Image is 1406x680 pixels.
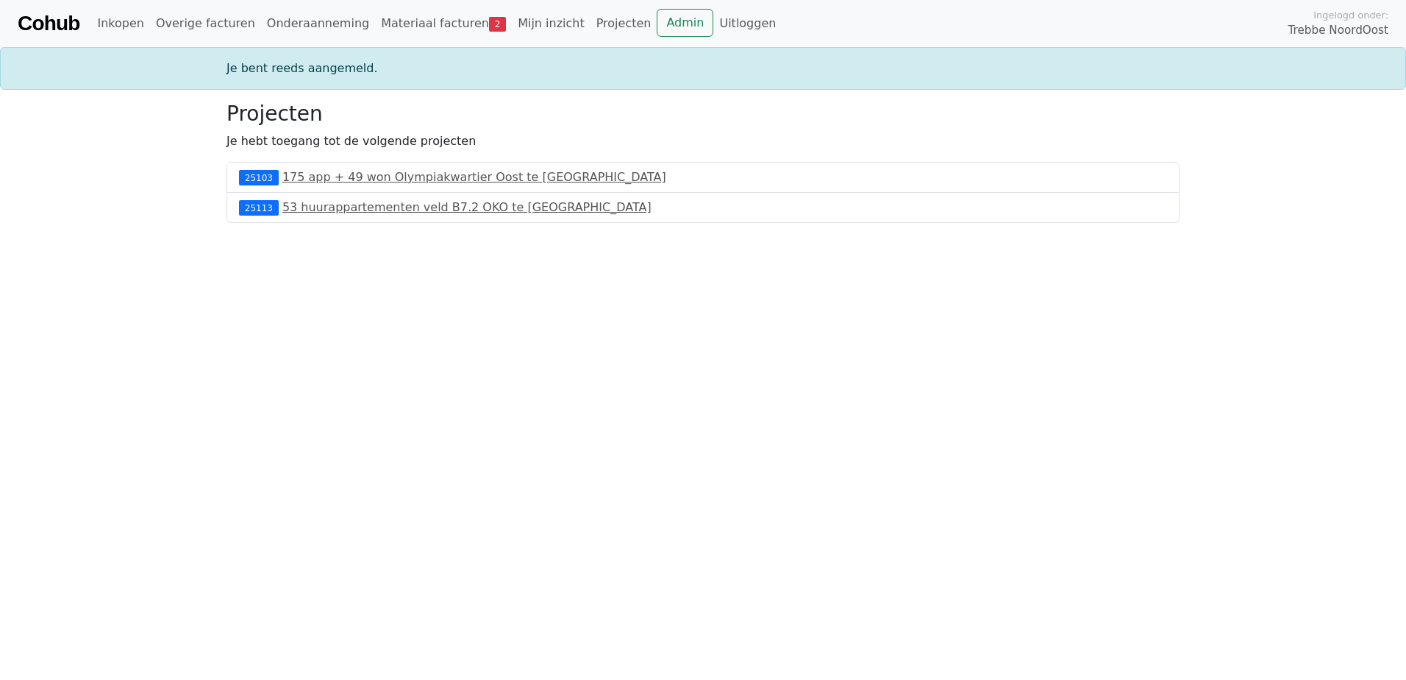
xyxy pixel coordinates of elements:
a: 175 app + 49 won Olympiakwartier Oost te [GEOGRAPHIC_DATA] [282,170,666,184]
p: Je hebt toegang tot de volgende projecten [226,132,1180,150]
a: Inkopen [91,9,149,38]
a: Overige facturen [150,9,261,38]
a: Mijn inzicht [512,9,590,38]
span: 2 [489,17,506,32]
div: 25103 [239,170,279,185]
a: Cohub [18,6,79,41]
span: Trebbe NoordOost [1288,22,1388,39]
div: Je bent reeds aangemeld. [218,60,1188,77]
a: Onderaanneming [261,9,375,38]
a: 53 huurappartementen veld B7.2 OKO te [GEOGRAPHIC_DATA] [282,200,652,214]
a: Materiaal facturen2 [375,9,512,38]
a: Admin [657,9,713,37]
h3: Projecten [226,102,1180,127]
a: Uitloggen [713,9,782,38]
div: 25113 [239,200,279,215]
a: Projecten [590,9,657,38]
span: Ingelogd onder: [1313,8,1388,22]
